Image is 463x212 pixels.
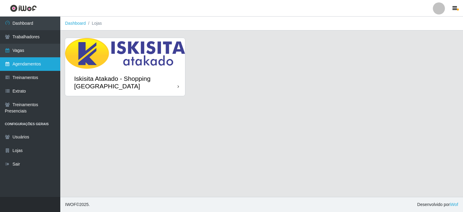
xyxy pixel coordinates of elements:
a: Iskisita Atakado - Shopping [GEOGRAPHIC_DATA] [65,38,185,96]
span: Desenvolvido por [417,201,458,208]
span: IWOF [65,202,76,207]
nav: breadcrumb [60,17,463,30]
li: Lojas [86,20,102,27]
a: iWof [450,202,458,207]
img: CoreUI Logo [10,5,37,12]
img: cardImg [65,38,185,69]
a: Dashboard [65,21,86,26]
div: Iskisita Atakado - Shopping [GEOGRAPHIC_DATA] [74,75,178,90]
span: © 2025 . [65,201,90,208]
